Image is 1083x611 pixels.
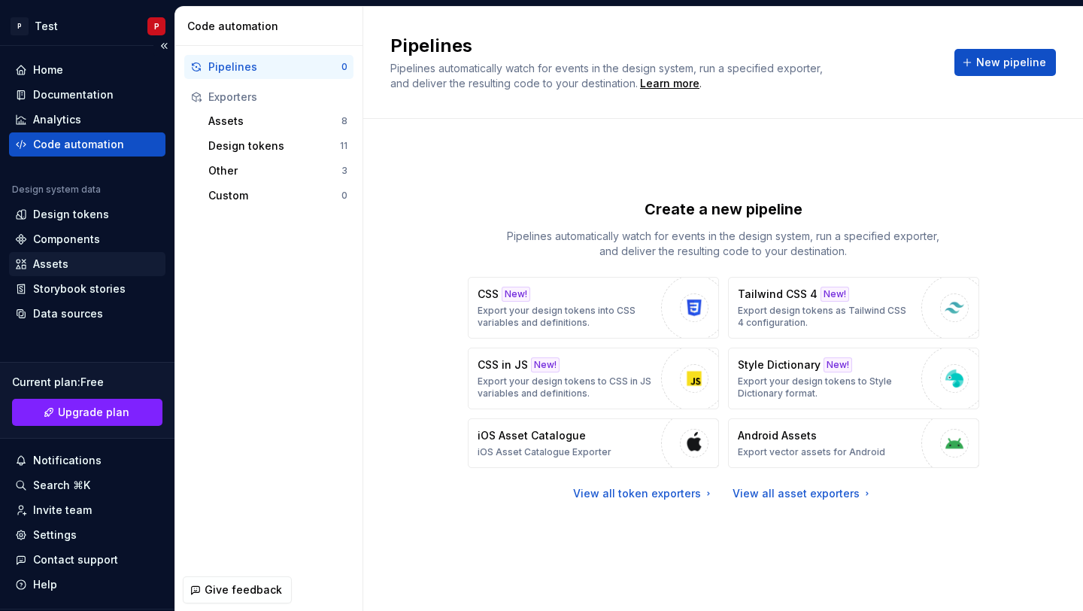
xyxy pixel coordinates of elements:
div: New! [531,357,560,372]
div: Code automation [33,137,124,152]
div: 0 [341,61,347,73]
div: Storybook stories [33,281,126,296]
div: Design tokens [208,138,340,154]
p: Create a new pipeline [645,199,802,220]
div: 8 [341,115,347,127]
button: Design tokens11 [202,134,353,158]
p: iOS Asset Catalogue [478,428,586,443]
a: Assets [9,252,165,276]
p: Export your design tokens to Style Dictionary format. [738,375,914,400]
button: Contact support [9,548,165,572]
div: Search ⌘K [33,478,90,493]
a: Design tokens [9,202,165,226]
button: New pipeline [954,49,1056,76]
div: Invite team [33,503,92,518]
h2: Pipelines [390,34,936,58]
p: Export your design tokens into CSS variables and definitions. [478,305,654,329]
a: Upgrade plan [12,399,162,426]
div: New! [821,287,849,302]
span: . [638,78,702,90]
div: Code automation [187,19,356,34]
button: Pipelines0 [184,55,353,79]
button: Other3 [202,159,353,183]
a: Analytics [9,108,165,132]
a: Data sources [9,302,165,326]
span: New pipeline [976,55,1046,70]
div: 11 [340,140,347,152]
span: Upgrade plan [58,405,129,420]
div: Contact support [33,552,118,567]
a: Components [9,227,165,251]
a: Storybook stories [9,277,165,301]
p: CSS [478,287,499,302]
div: Notifications [33,453,102,468]
div: P [154,20,159,32]
a: Learn more [640,76,699,91]
div: Settings [33,527,77,543]
button: Notifications [9,448,165,473]
a: View all asset exporters [733,486,873,501]
button: Assets8 [202,109,353,133]
button: Style DictionaryNew!Export your design tokens to Style Dictionary format. [728,348,979,409]
p: Export design tokens as Tailwind CSS 4 configuration. [738,305,914,329]
a: Documentation [9,83,165,107]
button: Collapse sidebar [153,35,174,56]
div: Design tokens [33,207,109,222]
p: Tailwind CSS 4 [738,287,818,302]
div: Components [33,232,100,247]
div: 3 [341,165,347,177]
span: Give feedback [205,582,282,597]
div: Assets [33,257,68,272]
button: Help [9,573,165,597]
span: Pipelines automatically watch for events in the design system, run a specified exporter, and deli... [390,62,826,90]
div: P [11,17,29,35]
div: Design system data [12,184,101,196]
a: View all token exporters [573,486,714,501]
div: Pipelines [208,59,341,74]
button: Tailwind CSS 4New!Export design tokens as Tailwind CSS 4 configuration. [728,277,979,339]
div: Home [33,62,63,78]
div: Other [208,163,341,178]
div: Custom [208,188,341,203]
div: Assets [208,114,341,129]
a: Invite team [9,498,165,522]
div: Help [33,577,57,592]
button: PTestP [3,10,171,42]
a: Home [9,58,165,82]
p: Export vector assets for Android [738,446,885,458]
div: New! [824,357,852,372]
p: Style Dictionary [738,357,821,372]
p: iOS Asset Catalogue Exporter [478,446,611,458]
div: Test [35,19,58,34]
div: 0 [341,190,347,202]
button: Search ⌘K [9,473,165,497]
p: CSS in JS [478,357,528,372]
a: Settings [9,523,165,547]
div: New! [502,287,530,302]
p: Export your design tokens to CSS in JS variables and definitions. [478,375,654,400]
button: CSS in JSNew!Export your design tokens to CSS in JS variables and definitions. [468,348,719,409]
p: Android Assets [738,428,817,443]
button: Give feedback [183,576,292,603]
div: Data sources [33,306,103,321]
div: Current plan : Free [12,375,162,390]
button: Custom0 [202,184,353,208]
a: Code automation [9,132,165,157]
div: Documentation [33,87,114,102]
div: Exporters [208,90,347,105]
button: CSSNew!Export your design tokens into CSS variables and definitions. [468,277,719,339]
button: Android AssetsExport vector assets for Android [728,418,979,468]
p: Pipelines automatically watch for events in the design system, run a specified exporter, and deli... [498,229,949,259]
button: iOS Asset CatalogueiOS Asset Catalogue Exporter [468,418,719,468]
div: Analytics [33,112,81,127]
